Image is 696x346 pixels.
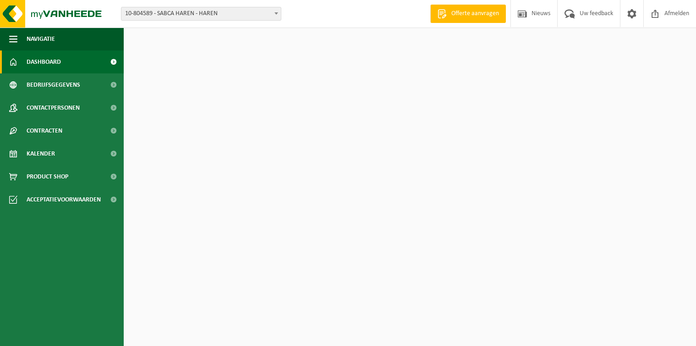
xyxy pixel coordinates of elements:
[27,28,55,50] span: Navigatie
[27,73,80,96] span: Bedrijfsgegevens
[27,50,61,73] span: Dashboard
[27,96,80,119] span: Contactpersonen
[27,119,62,142] span: Contracten
[27,142,55,165] span: Kalender
[121,7,281,21] span: 10-804589 - SABCA HAREN - HAREN
[121,7,281,20] span: 10-804589 - SABCA HAREN - HAREN
[449,9,501,18] span: Offerte aanvragen
[27,165,68,188] span: Product Shop
[27,188,101,211] span: Acceptatievoorwaarden
[430,5,506,23] a: Offerte aanvragen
